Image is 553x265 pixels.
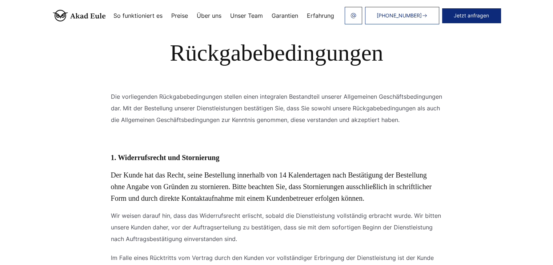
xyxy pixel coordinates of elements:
[377,13,422,19] span: [PHONE_NUMBER]
[111,171,432,202] span: Der Kunde hat das Recht, seine Bestellung innerhalb von 14 Kalendertagen nach Bestätigung der Bes...
[111,93,442,123] span: Die vorliegenden Rückgabebedingungen stellen einen integralen Bestandteil unserer Allgemeinen Ges...
[111,212,441,242] span: Wir weisen darauf hin, dass das Widerrufsrecht erlischt, sobald die Dienstleistung vollständig er...
[350,13,356,19] img: email
[53,10,106,21] img: logo
[111,154,220,162] b: 1. Widerrufsrecht und Stornierung
[171,13,188,19] a: Preise
[307,13,334,19] a: Erfahrung
[442,8,501,23] button: Jetzt anfragen
[230,13,263,19] a: Unser Team
[61,40,492,66] h1: Rückgabebedingungen
[197,13,221,19] a: Über uns
[113,13,163,19] a: So funktioniert es
[365,7,439,24] a: [PHONE_NUMBER]
[272,13,298,19] a: Garantien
